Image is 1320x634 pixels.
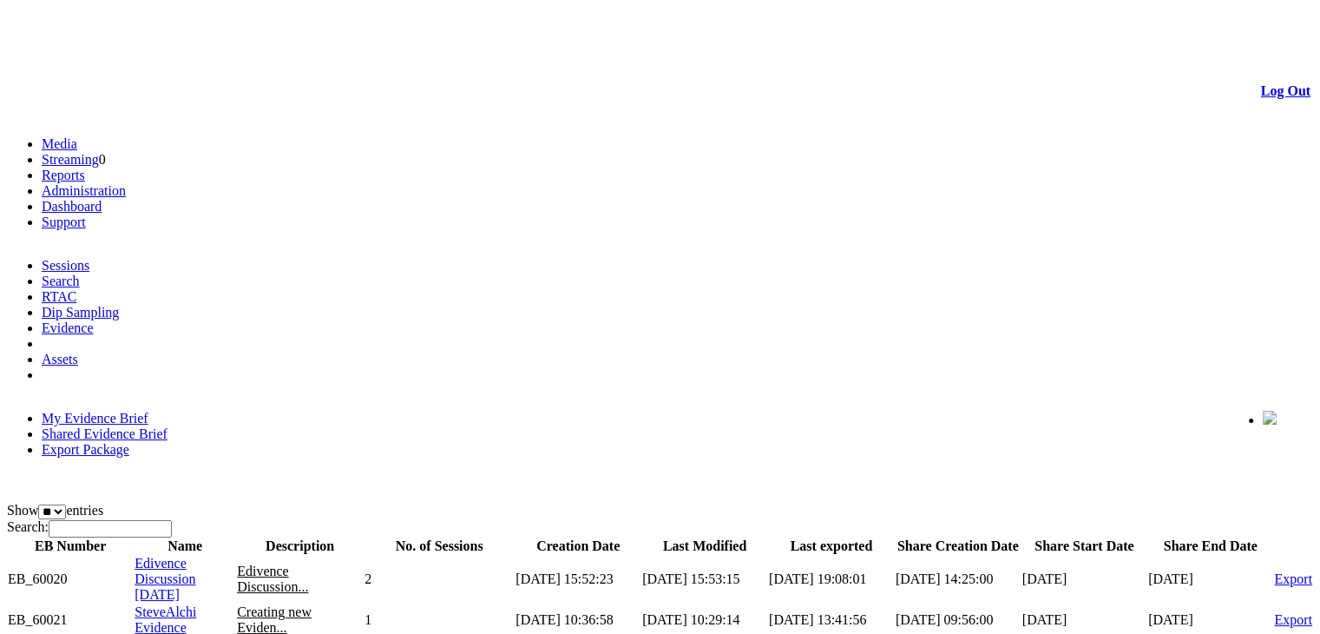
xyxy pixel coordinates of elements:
[7,538,134,555] th: EB Number: activate to sort column descending
[236,538,364,555] th: Description: activate to sort column ascending
[99,152,106,167] span: 0
[42,289,76,304] a: RTAC
[134,538,236,555] th: Name: activate to sort column ascending
[42,426,167,441] a: Shared Evidence Brief
[895,555,1021,604] td: [DATE] 14:25:00
[1021,555,1147,604] td: [DATE]
[42,199,102,214] a: Dashboard
[42,305,119,320] a: Dip Sampling
[1147,538,1273,555] th: Share End Date: activate to sort column ascending
[641,555,768,604] td: [DATE] 15:53:15
[49,520,172,538] input: Search:
[237,564,308,594] span: Edivence Discussion...
[38,505,66,519] select: Showentries
[1274,571,1312,586] a: Export
[1068,412,1228,425] span: Welcome, Subarthi (Administrator)
[42,442,129,457] a: Export Package
[768,555,895,604] td: [DATE] 19:08:01
[42,352,78,367] a: Assets
[1261,83,1310,98] a: Log Out
[42,215,86,229] a: Support
[641,538,768,555] th: Last Modified: activate to sort column ascending
[42,183,126,198] a: Administration
[364,538,515,555] th: No. of Sessions: activate to sort column ascending
[1021,538,1147,555] th: Share Start Date
[1263,411,1277,425] img: bell24.png
[1147,555,1273,604] td: [DATE]
[7,555,134,604] td: EB_60020
[7,503,103,518] label: Show entries
[42,274,80,288] a: Search
[515,555,641,604] td: [DATE] 15:52:23
[42,320,94,335] a: Evidence
[1274,612,1312,627] a: Export
[1273,538,1313,555] th: : activate to sort column ascending
[42,258,89,273] a: Sessions
[42,136,77,151] a: Media
[42,152,99,167] a: Streaming
[515,538,641,555] th: Creation Date: activate to sort column ascending
[7,519,172,534] label: Search:
[895,538,1021,555] th: Share Creation Date
[768,538,895,555] th: Last exported: activate to sort column ascending
[42,168,85,182] a: Reports
[364,555,515,604] td: 2
[135,556,195,602] a: Edivence Discussion [DATE]
[42,411,148,426] a: My Evidence Brief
